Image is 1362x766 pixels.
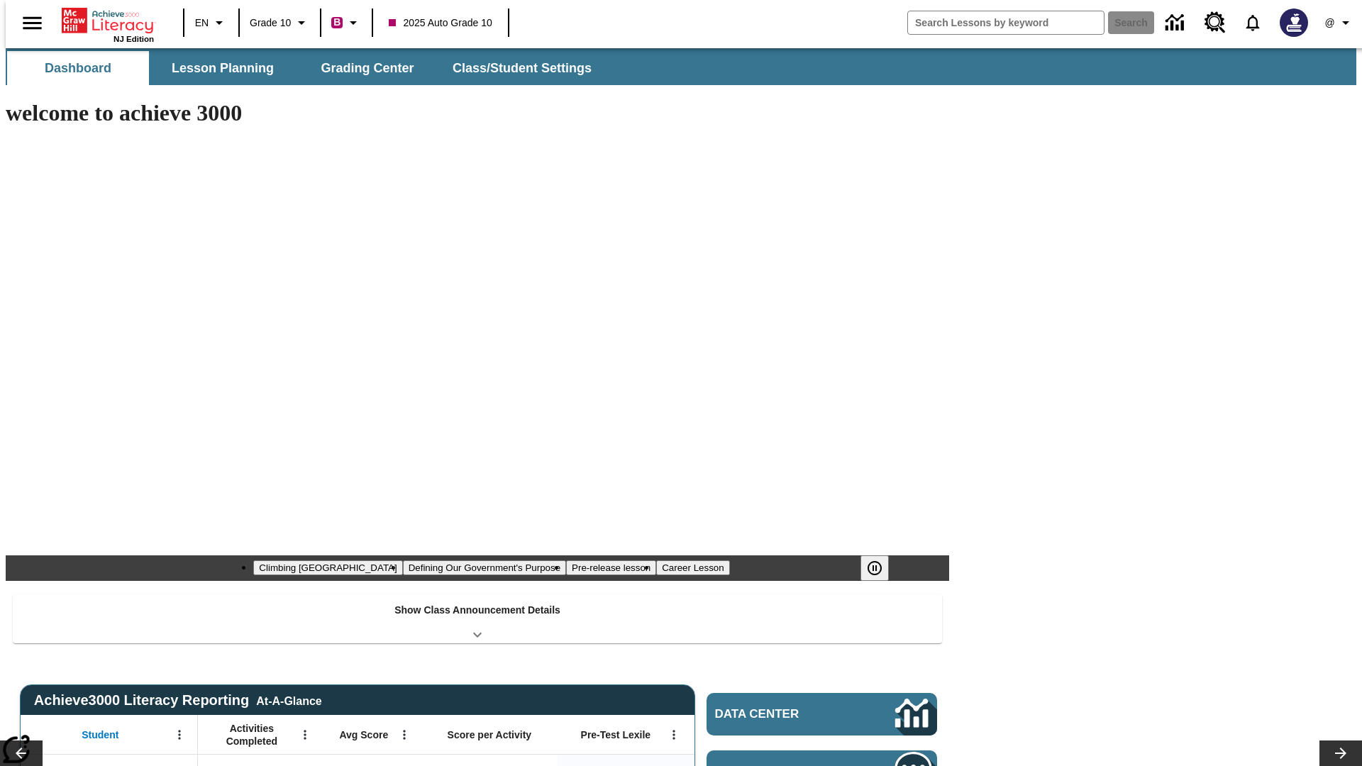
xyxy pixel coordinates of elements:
span: Activities Completed [205,722,299,748]
span: B [333,13,340,31]
button: Lesson Planning [152,51,294,85]
span: Pre-Test Lexile [581,728,651,741]
button: Grading Center [297,51,438,85]
p: Show Class Announcement Details [394,603,560,618]
button: Boost Class color is violet red. Change class color [326,10,367,35]
span: @ [1324,16,1334,30]
div: SubNavbar [6,51,604,85]
span: Data Center [715,707,848,721]
div: At-A-Glance [256,692,321,708]
a: Data Center [707,693,937,736]
span: Avg Score [339,728,388,741]
span: Achieve3000 Literacy Reporting [34,692,322,709]
button: Open Menu [294,724,316,745]
button: Profile/Settings [1317,10,1362,35]
button: Open side menu [11,2,53,44]
a: Home [62,6,154,35]
span: Score per Activity [448,728,532,741]
button: Open Menu [394,724,415,745]
img: Avatar [1280,9,1308,37]
span: NJ Edition [113,35,154,43]
button: Language: EN, Select a language [189,10,234,35]
a: Data Center [1157,4,1196,43]
span: EN [195,16,209,30]
button: Pause [860,555,889,581]
h1: welcome to achieve 3000 [6,100,949,126]
button: Dashboard [7,51,149,85]
button: Slide 2 Defining Our Government's Purpose [403,560,566,575]
button: Open Menu [663,724,685,745]
button: Slide 1 Climbing Mount Tai [253,560,402,575]
span: 2025 Auto Grade 10 [389,16,492,30]
button: Class/Student Settings [441,51,603,85]
a: Resource Center, Will open in new tab [1196,4,1234,42]
a: Notifications [1234,4,1271,41]
div: Pause [860,555,903,581]
button: Select a new avatar [1271,4,1317,41]
button: Lesson carousel, Next [1319,740,1362,766]
button: Grade: Grade 10, Select a grade [244,10,316,35]
button: Open Menu [169,724,190,745]
div: Show Class Announcement Details [13,594,942,643]
div: Home [62,5,154,43]
span: Grade 10 [250,16,291,30]
input: search field [908,11,1104,34]
div: SubNavbar [6,48,1356,85]
span: Student [82,728,118,741]
button: Slide 3 Pre-release lesson [566,560,656,575]
button: Slide 4 Career Lesson [656,560,729,575]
